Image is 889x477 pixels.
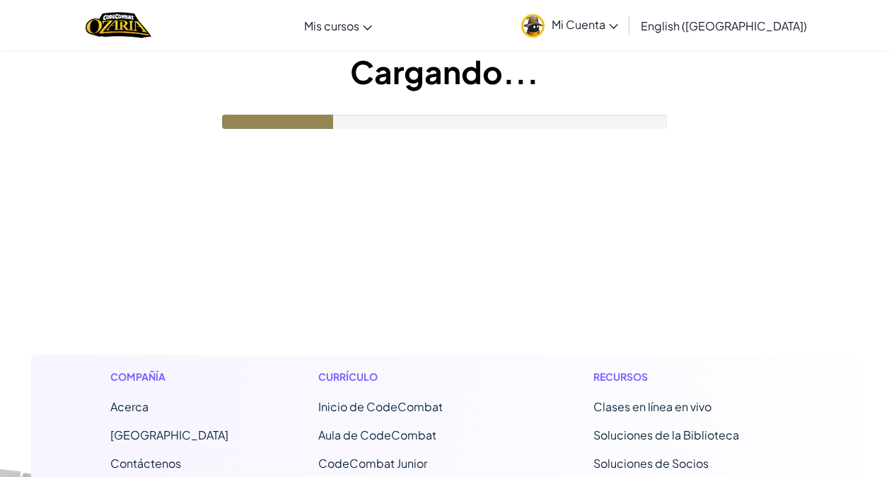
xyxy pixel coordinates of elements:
[86,11,151,40] a: Logotipo de Ozaria by CodeCombat
[514,3,625,47] a: Mi Cuenta
[110,399,149,414] a: Acerca
[318,399,443,414] font: Inicio de CodeCombat
[634,6,814,45] a: English ([GEOGRAPHIC_DATA])
[593,456,709,471] a: Soluciones de Socios
[593,427,739,442] a: Soluciones de la Biblioteca
[304,18,359,33] span: Mis cursos
[318,369,504,384] h1: Currículo
[641,18,807,33] span: English ([GEOGRAPHIC_DATA])
[318,456,427,471] a: CodeCombat Junior
[593,399,711,414] a: Clases en línea en vivo
[318,427,436,442] a: Aula de CodeCombat
[593,369,779,384] h1: Recursos
[297,6,379,45] a: Mis cursos
[110,427,228,442] a: [GEOGRAPHIC_DATA]
[552,17,618,32] span: Mi Cuenta
[521,14,545,38] img: avatar
[86,11,151,40] img: Hogar
[110,369,228,384] h1: Compañía
[110,456,181,471] font: Contáctenos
